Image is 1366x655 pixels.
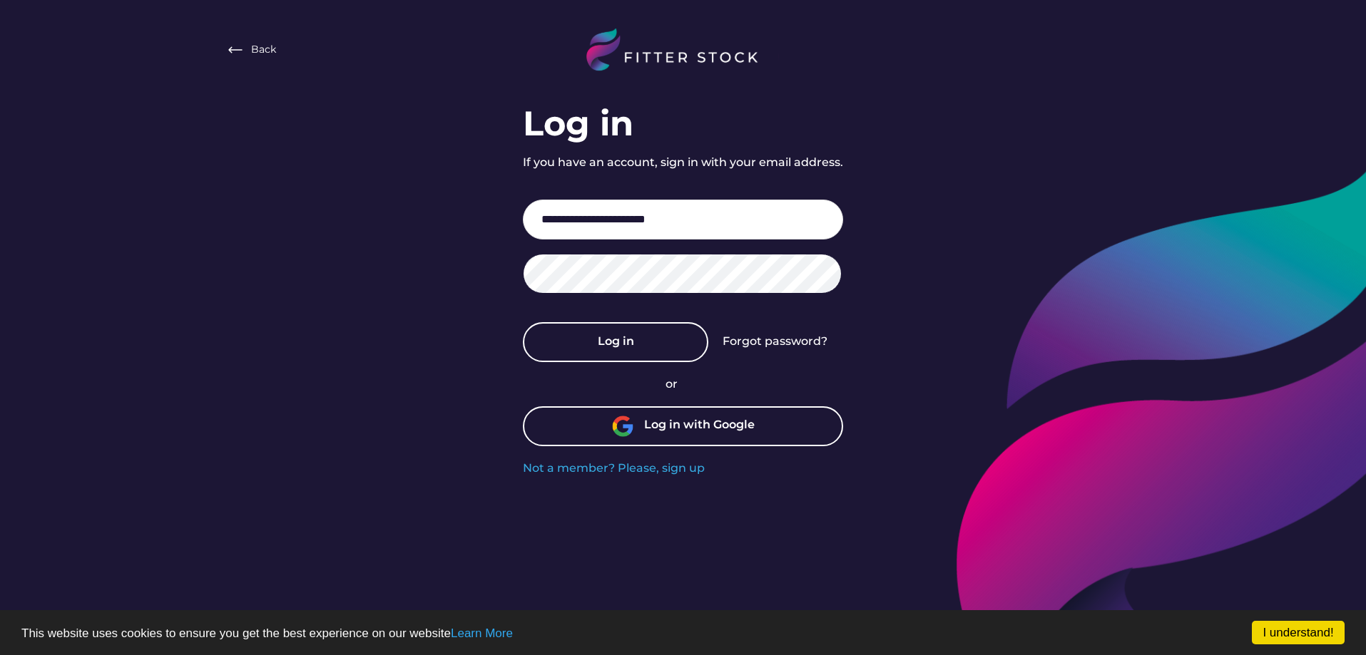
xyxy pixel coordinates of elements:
[523,100,633,148] div: Log in
[21,627,1345,639] p: This website uses cookies to ensure you get the best experience on our website
[227,41,244,58] img: Frame%20%282%29.svg
[612,416,633,437] img: unnamed.png
[251,43,276,57] div: Back
[586,29,779,71] img: LOGO%20%282%29.svg
[666,376,701,392] div: or
[1252,621,1345,644] a: I understand!
[523,322,708,362] button: Log in
[451,626,513,640] a: Learn More
[723,334,827,349] div: Forgot password?
[523,460,705,476] div: Not a member? Please, sign up
[644,417,755,435] div: Log in with Google
[523,155,843,170] div: If you have an account, sign in with your email address.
